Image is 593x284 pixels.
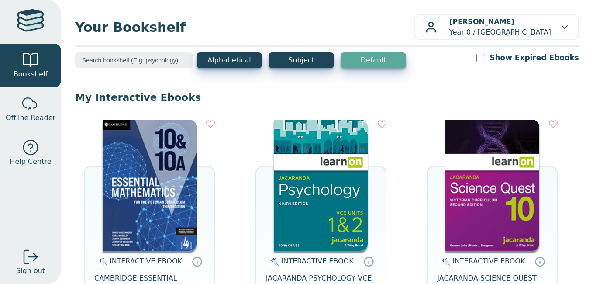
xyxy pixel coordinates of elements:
[490,52,579,63] label: Show Expired Ebooks
[10,156,51,167] span: Help Centre
[281,257,354,265] span: INTERACTIVE EBOOK
[449,17,551,38] p: Year 0 / [GEOGRAPHIC_DATA]
[75,17,414,37] span: Your Bookshelf
[439,256,450,267] img: interactive.svg
[103,120,197,251] img: 95d2d3ff-45e3-4692-8648-70e4d15c5b3e.png
[363,256,374,267] a: Interactive eBooks are accessed online via the publisher’s portal. They contain interactive resou...
[75,52,193,68] input: Search bookshelf (E.g: psychology)
[6,113,55,123] span: Offline Reader
[75,91,579,104] p: My Interactive Ebooks
[274,120,368,251] img: 5dbb8fc4-eac2-4bdb-8cd5-a7394438c953.jpg
[534,256,545,267] a: Interactive eBooks are accessed online via the publisher’s portal. They contain interactive resou...
[268,256,279,267] img: interactive.svg
[449,17,514,26] b: [PERSON_NAME]
[14,69,48,80] span: Bookshelf
[414,14,579,40] button: [PERSON_NAME]Year 0 / [GEOGRAPHIC_DATA]
[110,257,182,265] span: INTERACTIVE EBOOK
[445,120,539,251] img: b7253847-5288-ea11-a992-0272d098c78b.jpg
[269,52,334,68] button: Subject
[452,257,525,265] span: INTERACTIVE EBOOK
[16,266,45,276] span: Sign out
[97,256,107,267] img: interactive.svg
[197,52,262,68] button: Alphabetical
[192,256,202,267] a: Interactive eBooks are accessed online via the publisher’s portal. They contain interactive resou...
[341,52,406,68] button: Default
